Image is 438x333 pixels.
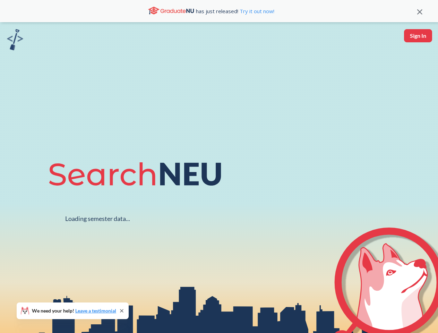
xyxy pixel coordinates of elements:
[196,7,274,15] span: has just released!
[238,8,274,15] a: Try it out now!
[404,29,432,42] button: Sign In
[7,29,23,52] a: sandbox logo
[7,29,23,50] img: sandbox logo
[75,308,116,314] a: Leave a testimonial
[65,215,130,223] div: Loading semester data...
[32,308,116,313] span: We need your help!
